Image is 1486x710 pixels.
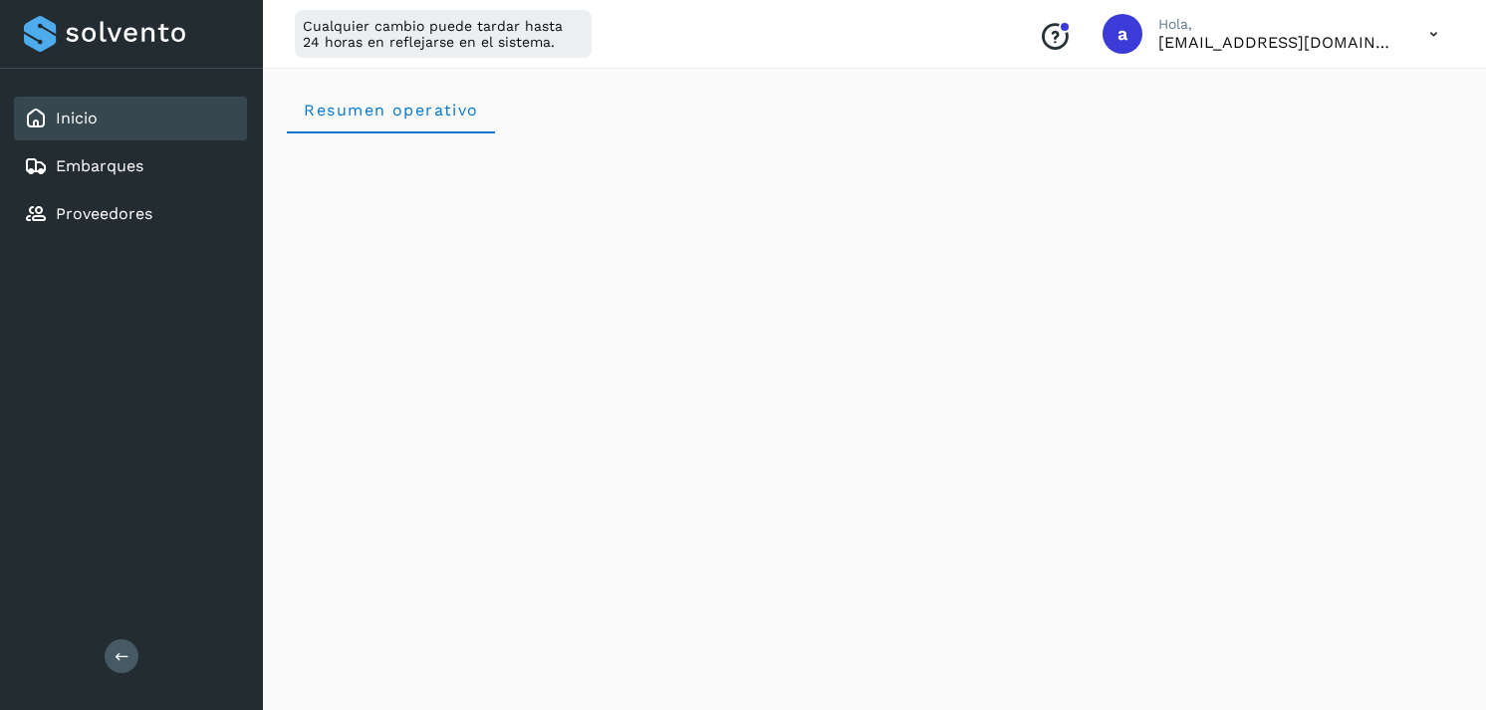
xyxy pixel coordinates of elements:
span: Resumen operativo [303,101,479,119]
div: Inicio [14,97,247,140]
div: Embarques [14,144,247,188]
a: Proveedores [56,204,152,223]
div: Cualquier cambio puede tardar hasta 24 horas en reflejarse en el sistema. [295,10,592,58]
p: alejperez@niagarawater.com [1158,33,1397,52]
p: Hola, [1158,16,1397,33]
a: Embarques [56,156,143,175]
div: Proveedores [14,192,247,236]
a: Inicio [56,109,98,127]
